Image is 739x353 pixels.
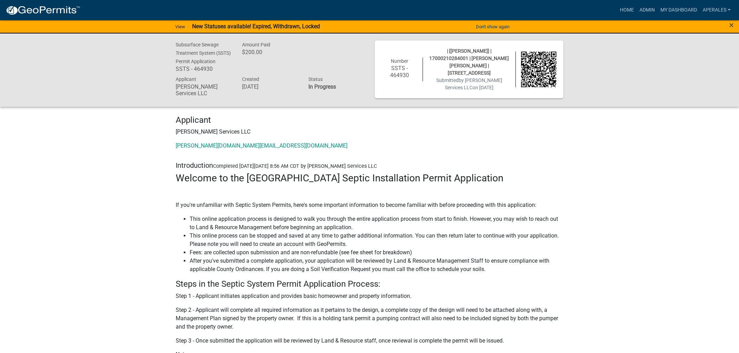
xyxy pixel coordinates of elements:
p: If you're unfamiliar with Septic System Permits, here's some important information to become fami... [176,201,563,209]
a: Home [617,3,637,17]
a: aperales [700,3,733,17]
a: [PERSON_NAME][DOMAIN_NAME][EMAIL_ADDRESS][DOMAIN_NAME] [176,142,347,149]
h6: [PERSON_NAME] Services LLC [176,83,232,97]
button: Close [729,21,734,29]
li: This online process can be stopped and saved at any time to gather additional information. You ca... [190,232,563,248]
p: Step 3 - Once submitted the application will be reviewed by Land & Resource staff, once reviewal ... [176,337,563,345]
span: Subsurface Sewage Treatment System (SSTS) Permit Application [176,42,231,64]
p: Step 2 - Applicant will complete all required information as it pertains to the design, a complet... [176,306,563,331]
h6: SSTS - 464930 [176,66,232,72]
span: Status [308,76,323,82]
h6: [DATE] [242,83,298,90]
img: QR code [521,52,557,87]
a: Admin [637,3,658,17]
a: View [173,21,188,32]
h4: Steps in the Septic System Permit Application Process: [176,279,563,289]
h4: Applicant [176,115,563,125]
h5: Introduction [176,161,563,170]
span: Created [242,76,259,82]
button: Don't show again [473,21,512,32]
span: Submitted on [DATE] [436,77,502,90]
a: My Dashboard [658,3,700,17]
span: | [[PERSON_NAME]] | 17000210284001 | [PERSON_NAME] [PERSON_NAME] | [STREET_ADDRESS] [429,48,509,76]
strong: In Progress [308,83,336,90]
strong: New Statuses available! Expired, Withdrawn, Locked [192,23,320,30]
span: Number [391,58,408,64]
span: × [729,20,734,30]
li: This online application process is designed to walk you through the entire application process fr... [190,215,563,232]
span: Completed [DATE][DATE] 8:56 AM CDT by [PERSON_NAME] Services LLC [213,163,377,169]
li: Fees: are collected upon submission and are non-refundable (see fee sheet for breakdown) [190,248,563,257]
h6: $200.00 [242,49,298,55]
span: Amount Paid [242,42,270,47]
p: [PERSON_NAME] Services LLC [176,128,563,136]
span: by [PERSON_NAME] Services LLC [445,77,502,90]
h6: SSTS - 464930 [382,65,417,78]
p: Step 1 - Applicant initiates application and provides basic homeowner and property information. [176,292,563,300]
li: After you've submitted a complete application, your application will be reviewed by Land & Resour... [190,257,563,273]
h3: Welcome to the [GEOGRAPHIC_DATA] Septic Installation Permit Application [176,172,563,184]
span: Applicant [176,76,196,82]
